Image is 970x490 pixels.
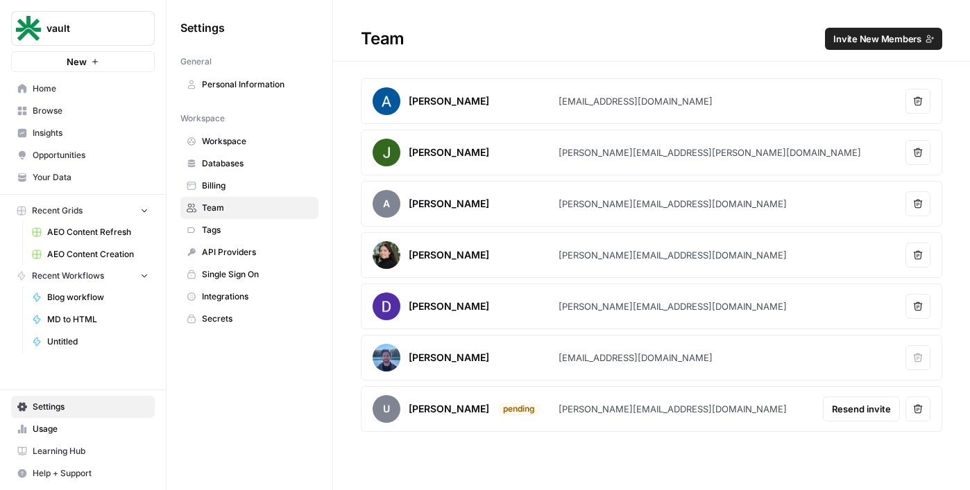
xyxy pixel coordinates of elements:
button: Help + Support [11,462,155,484]
div: [PERSON_NAME] [409,197,489,211]
a: Browse [11,100,155,122]
span: Learning Hub [33,445,148,457]
div: [PERSON_NAME] [409,351,489,365]
img: vault Logo [16,16,41,41]
a: Settings [11,396,155,418]
img: avatar [373,344,400,371]
img: avatar [373,87,400,115]
div: [PERSON_NAME][EMAIL_ADDRESS][DOMAIN_NAME] [559,299,787,313]
div: [PERSON_NAME] [409,146,489,159]
div: [PERSON_NAME][EMAIL_ADDRESS][DOMAIN_NAME] [559,197,787,211]
div: [PERSON_NAME] [409,402,489,416]
a: Usage [11,418,155,440]
div: [PERSON_NAME] [409,248,489,262]
span: New [67,55,87,69]
span: Billing [202,180,312,192]
a: Databases [180,152,318,175]
span: Tags [202,224,312,236]
span: Resend invite [832,402,891,416]
div: pending [497,403,541,415]
button: Recent Grids [11,200,155,221]
span: MD to HTML [47,313,148,326]
span: Workspace [180,112,225,125]
a: Secrets [180,308,318,330]
button: Invite New Members [825,28,942,50]
span: AEO Content Creation [47,248,148,261]
span: Workspace [202,135,312,148]
a: API Providers [180,241,318,263]
span: Insights [33,127,148,139]
span: Integrations [202,290,312,303]
a: Tags [180,219,318,241]
div: [PERSON_NAME] [409,299,489,313]
span: Blog workflow [47,291,148,304]
img: avatar [373,241,400,269]
a: Team [180,197,318,219]
span: General [180,55,212,68]
span: Secrets [202,313,312,325]
a: Learning Hub [11,440,155,462]
div: Team [333,28,970,50]
div: [PERSON_NAME][EMAIL_ADDRESS][DOMAIN_NAME] [559,248,787,262]
span: API Providers [202,246,312,259]
span: Settings [33,401,148,413]
a: Personal Information [180,73,318,96]
a: AEO Content Creation [26,243,155,265]
a: MD to HTML [26,308,155,331]
div: [EMAIL_ADDRESS][DOMAIN_NAME] [559,94,713,108]
a: Untitled [26,331,155,353]
span: Browse [33,105,148,117]
span: Recent Workflows [32,270,104,282]
span: Help + Support [33,467,148,480]
div: [PERSON_NAME][EMAIL_ADDRESS][DOMAIN_NAME] [559,402,787,416]
span: Usage [33,423,148,435]
div: [EMAIL_ADDRESS][DOMAIN_NAME] [559,351,713,365]
span: Untitled [47,335,148,348]
a: Opportunities [11,144,155,166]
button: Resend invite [823,396,900,421]
div: [PERSON_NAME] [409,94,489,108]
span: u [373,395,400,423]
span: Home [33,82,148,95]
button: Workspace: vault [11,11,155,46]
a: Billing [180,175,318,197]
span: Databases [202,157,312,170]
button: Recent Workflows [11,265,155,286]
span: AEO Content Refresh [47,226,148,238]
span: Invite New Members [833,32,921,46]
a: Single Sign On [180,263,318,286]
img: avatar [373,139,400,166]
a: Insights [11,122,155,144]
a: AEO Content Refresh [26,221,155,243]
button: New [11,51,155,72]
span: Team [202,202,312,214]
span: Personal Information [202,78,312,91]
span: Recent Grids [32,204,83,217]
span: Opportunities [33,149,148,161]
span: vault [46,21,130,35]
a: Your Data [11,166,155,189]
span: a [373,190,400,218]
span: Settings [180,19,225,36]
a: Home [11,78,155,100]
a: Blog workflow [26,286,155,308]
a: Workspace [180,130,318,152]
img: avatar [373,292,400,320]
span: Your Data [33,171,148,184]
a: Integrations [180,286,318,308]
div: [PERSON_NAME][EMAIL_ADDRESS][PERSON_NAME][DOMAIN_NAME] [559,146,861,159]
span: Single Sign On [202,268,312,281]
